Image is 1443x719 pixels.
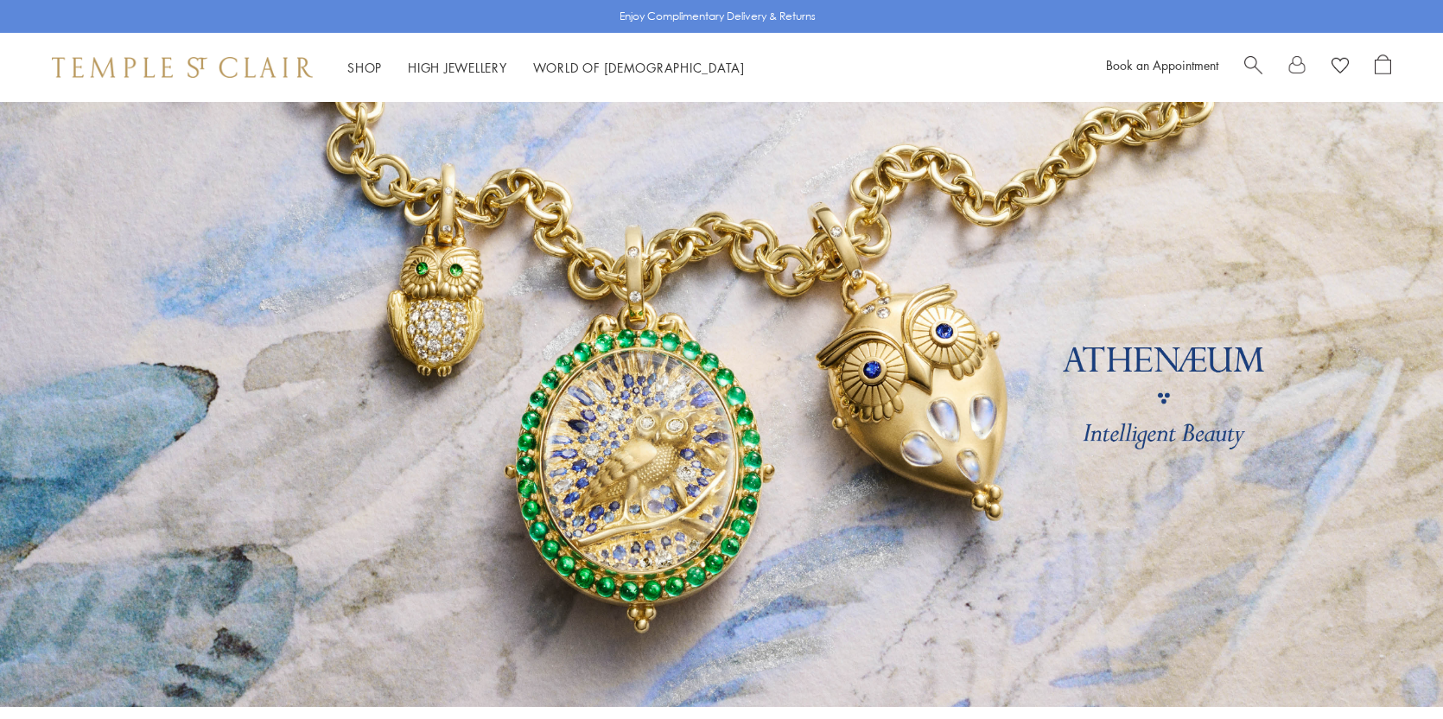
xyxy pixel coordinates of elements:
a: Open Shopping Bag [1375,54,1391,80]
nav: Main navigation [347,57,745,79]
a: High JewelleryHigh Jewellery [408,59,507,76]
img: Temple St. Clair [52,57,313,78]
a: World of [DEMOGRAPHIC_DATA]World of [DEMOGRAPHIC_DATA] [533,59,745,76]
a: ShopShop [347,59,382,76]
p: Enjoy Complimentary Delivery & Returns [620,8,816,25]
a: Book an Appointment [1106,56,1218,73]
a: Search [1244,54,1262,80]
a: View Wishlist [1332,54,1349,80]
